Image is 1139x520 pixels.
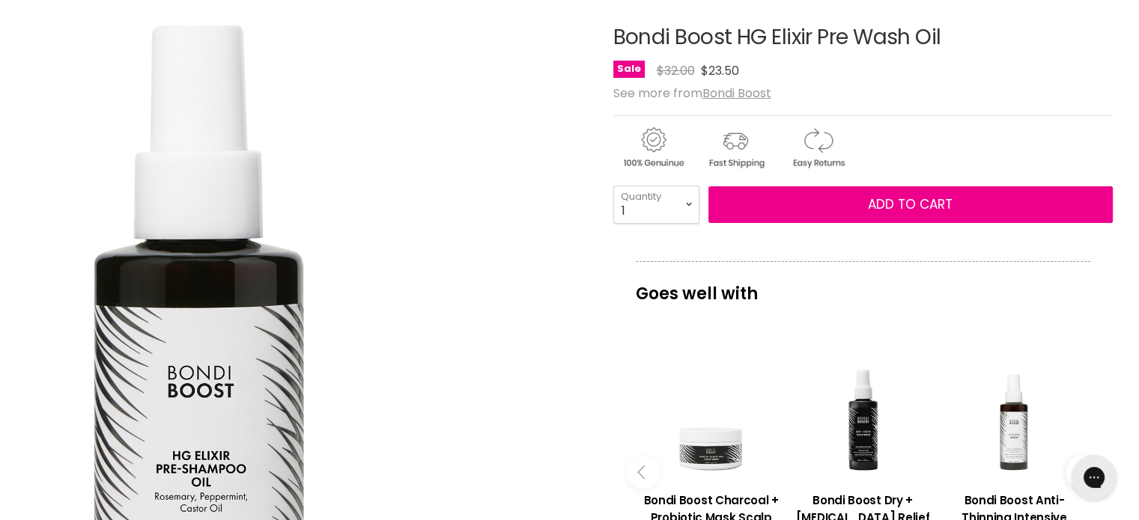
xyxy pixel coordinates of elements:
[1064,450,1124,505] iframe: Gorgias live chat messenger
[613,85,771,102] span: See more from
[613,61,645,78] span: Sale
[613,26,1113,49] h1: Bondi Boost HG Elixir Pre Wash Oil
[613,186,699,223] select: Quantity
[778,125,857,171] img: returns.gif
[702,85,771,102] a: Bondi Boost
[613,125,693,171] img: genuine.gif
[701,62,739,79] span: $23.50
[657,62,695,79] span: $32.00
[868,195,953,213] span: Add to cart
[636,261,1090,311] p: Goes well with
[696,125,775,171] img: shipping.gif
[708,186,1113,224] button: Add to cart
